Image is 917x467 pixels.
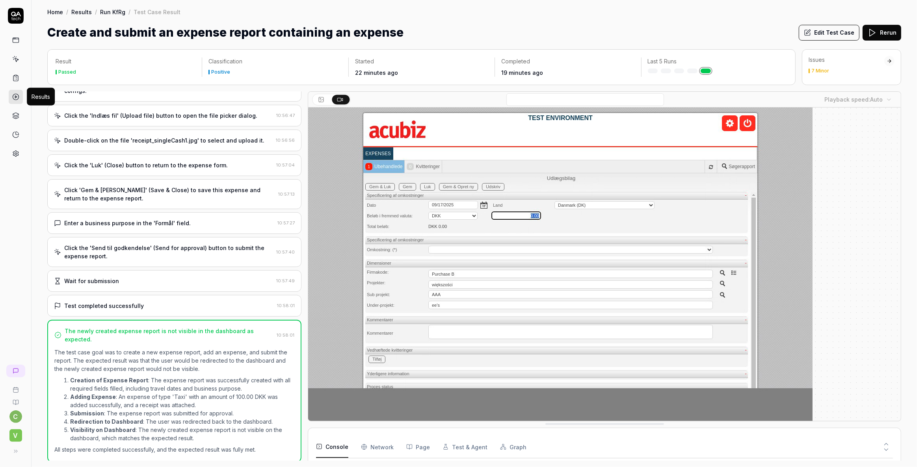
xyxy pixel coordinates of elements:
[134,8,180,16] div: Test Case Result
[64,136,264,145] div: Double-click on the file 'receipt_singleCash1.jpg' to select and upload it.
[32,93,50,101] div: Results
[208,57,342,65] p: Classification
[276,113,295,118] time: 10:56:47
[64,186,275,202] div: Click 'Gem & [PERSON_NAME]' (Save & Close) to save this expense and return to the expense report.
[64,244,273,260] div: Click the 'Send til godkendelse' (Send for approval) button to submit the expense report.
[355,69,398,76] time: 22 minutes ago
[64,302,144,310] div: Test completed successfully
[501,57,634,65] p: Completed
[276,249,295,255] time: 10:57:40
[66,8,68,16] div: /
[70,393,294,409] li: : An expense of type 'Taxi' with an amount of 100.00 DKK was added successfully, and a receipt wa...
[70,393,116,400] strong: Adding Expense
[70,426,136,433] strong: Visibility on Dashboard
[799,25,859,41] button: Edit Test Case
[9,410,22,423] button: c
[361,436,394,458] button: Network
[58,70,76,74] div: Passed
[443,436,487,458] button: Test & Agent
[54,445,294,454] p: All steps were completed successfully, and the expected result was fully met.
[809,56,884,64] div: Issues
[3,393,28,406] a: Documentation
[70,410,104,417] strong: Submission
[128,8,130,16] div: /
[316,436,348,458] button: Console
[70,426,294,442] li: : The newly created expense report is not visible on the dashboard, which matches the expected re...
[70,409,294,417] li: : The expense report was submitted for approval.
[70,376,294,393] li: : The expense report was successfully created with all required fields filled, including travel d...
[9,429,22,442] span: V
[64,111,257,120] div: Click the 'Indlæs fil' (Upload file) button to open the file picker dialog.
[278,191,295,197] time: 10:57:13
[276,162,295,168] time: 10:57:04
[64,277,119,285] div: Wait for submission
[70,377,148,384] strong: Creation of Expense Report
[277,303,295,308] time: 10:58:01
[95,8,97,16] div: /
[277,220,295,226] time: 10:57:27
[70,417,294,426] li: : The user was redirected back to the dashboard.
[47,24,404,41] h1: Create and submit an expense report containing an expense
[56,57,195,65] p: Result
[64,161,228,169] div: Click the 'Luk' (Close) button to return to the expense form.
[3,423,28,443] button: V
[3,380,28,393] a: Book a call with us
[100,8,125,16] a: Run KfRg
[863,25,901,41] button: Rerun
[648,57,781,65] p: Last 5 Runs
[355,57,488,65] p: Started
[824,95,883,104] div: Playback speed:
[276,278,295,284] time: 10:57:49
[6,365,25,377] a: New conversation
[70,418,143,425] strong: Redirection to Dashboard
[277,332,294,338] time: 10:58:01
[811,69,829,73] div: 7 Minor
[65,327,273,343] div: The newly created expense report is not visible in the dashboard as expected.
[276,137,295,143] time: 10:56:56
[211,70,230,74] div: Positive
[406,436,430,458] button: Page
[54,348,294,373] p: The test case goal was to create a new expense report, add an expense, and submit the report. The...
[501,69,543,76] time: 19 minutes ago
[71,8,92,16] a: Results
[500,436,526,458] button: Graph
[47,8,63,16] a: Home
[64,219,191,227] div: Enter a business purpose in the 'Formål' field.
